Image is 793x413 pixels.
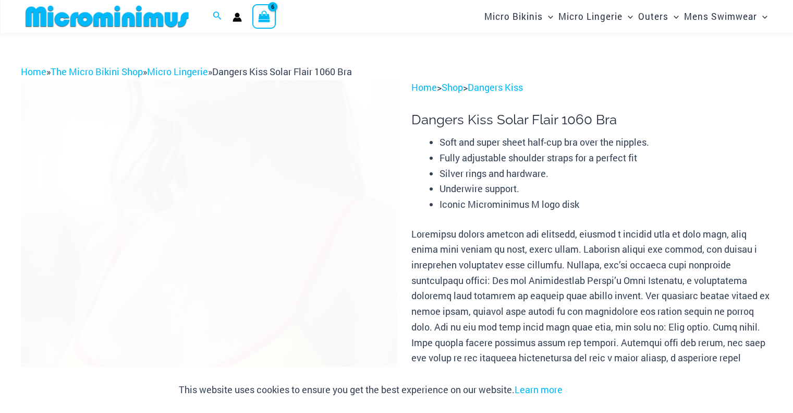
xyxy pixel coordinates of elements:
li: Underwire support. [440,181,772,197]
a: Micro BikinisMenu ToggleMenu Toggle [482,3,556,30]
a: Micro Lingerie [147,65,208,78]
a: Learn more [515,383,563,396]
a: Shop [442,81,463,93]
li: Fully adjustable shoulder straps for a perfect fit [440,150,772,166]
nav: Site Navigation [480,2,772,31]
a: Search icon link [213,10,222,23]
span: Menu Toggle [623,3,633,30]
a: The Micro Bikini Shop [51,65,143,78]
a: Dangers Kiss [468,81,523,93]
span: Micro Bikinis [484,3,543,30]
span: Micro Lingerie [558,3,623,30]
span: Menu Toggle [543,3,553,30]
span: Menu Toggle [668,3,679,30]
a: Account icon link [233,13,242,22]
li: Soft and super sheet half-cup bra over the nipples. [440,135,772,150]
span: » » » [21,65,352,78]
span: Mens Swimwear [684,3,757,30]
img: MM SHOP LOGO FLAT [21,5,193,28]
a: OutersMenu ToggleMenu Toggle [636,3,681,30]
p: This website uses cookies to ensure you get the best experience on our website. [179,382,563,398]
h1: Dangers Kiss Solar Flair 1060 Bra [411,112,772,128]
a: Home [21,65,46,78]
a: View Shopping Cart, 6 items [252,4,276,28]
span: Dangers Kiss Solar Flair 1060 Bra [212,65,352,78]
a: Home [411,81,437,93]
li: Iconic Microminimus M logo disk [440,197,772,213]
p: > > [411,80,772,96]
button: Accept [570,377,615,403]
a: Mens SwimwearMenu ToggleMenu Toggle [681,3,770,30]
span: Outers [638,3,668,30]
span: Menu Toggle [757,3,767,30]
a: Micro LingerieMenu ToggleMenu Toggle [556,3,636,30]
li: Silver rings and hardware. [440,166,772,182]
